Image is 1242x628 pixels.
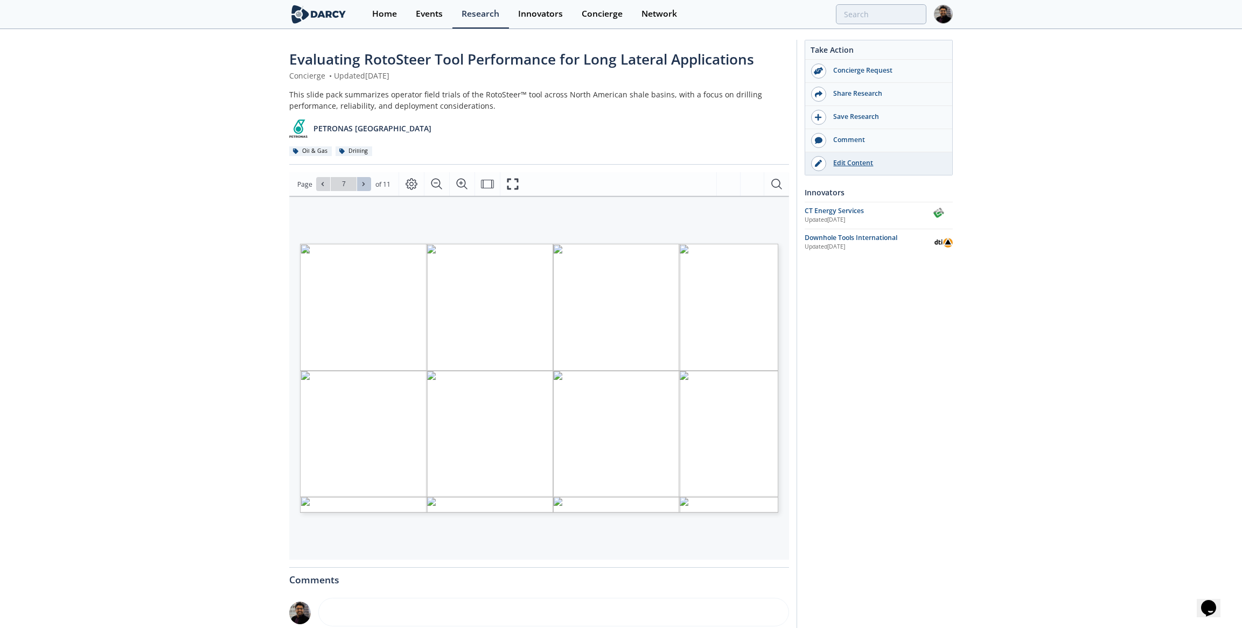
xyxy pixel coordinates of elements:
[826,112,947,122] div: Save Research
[934,233,953,252] img: Downhole Tools International
[805,233,953,252] a: Downhole Tools International Updated[DATE] Downhole Tools International
[805,152,952,175] a: Edit Content
[289,5,348,24] img: logo-wide.svg
[922,206,953,225] img: CT Energy Services
[289,568,789,585] div: Comments
[805,44,952,60] div: Take Action
[289,70,789,81] div: Concierge Updated [DATE]
[313,123,431,134] p: PETRONAS [GEOGRAPHIC_DATA]
[582,10,623,18] div: Concierge
[805,206,922,216] div: CT Energy Services
[641,10,677,18] div: Network
[805,206,953,225] a: CT Energy Services Updated[DATE] CT Energy Services
[289,602,311,624] img: 92797456-ae33-4003-90ad-aa7d548e479e
[289,50,754,69] span: Evaluating RotoSteer Tool Performance for Long Lateral Applications
[805,183,953,202] div: Innovators
[836,4,926,24] input: Advanced Search
[327,70,334,81] span: •
[826,135,947,145] div: Comment
[336,146,372,156] div: Drilling
[289,146,332,156] div: Oil & Gas
[462,10,499,18] div: Research
[805,216,922,224] div: Updated [DATE]
[805,233,934,243] div: Downhole Tools International
[518,10,563,18] div: Innovators
[826,158,947,168] div: Edit Content
[805,243,934,251] div: Updated [DATE]
[289,89,789,111] div: This slide pack summarizes operator field trials of the RotoSteer™ tool across North American sha...
[372,10,397,18] div: Home
[416,10,443,18] div: Events
[826,89,947,98] div: Share Research
[826,66,947,75] div: Concierge Request
[934,5,953,24] img: Profile
[1197,585,1231,617] iframe: chat widget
